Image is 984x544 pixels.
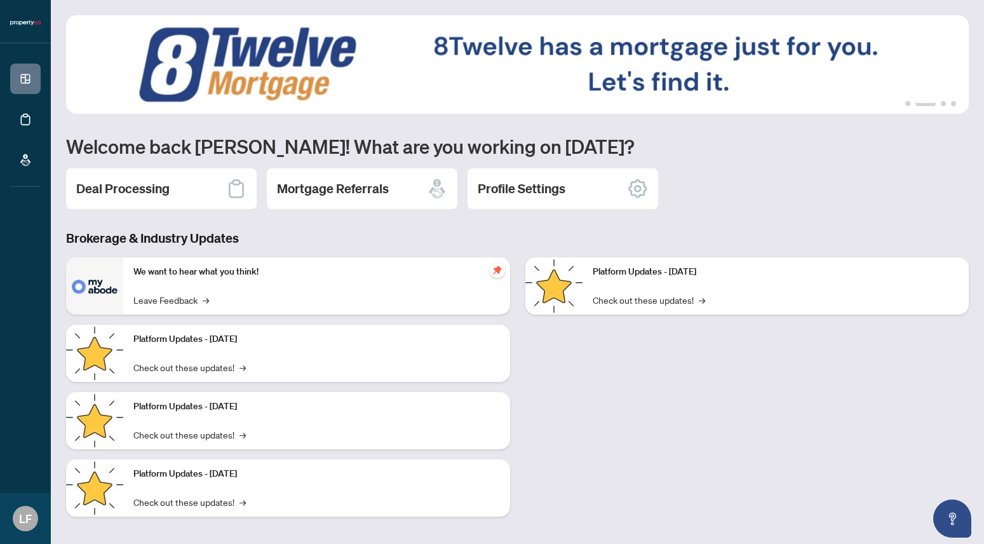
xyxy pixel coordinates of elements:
p: Platform Updates - [DATE] [133,400,500,414]
p: Platform Updates - [DATE] [593,265,959,279]
img: Platform Updates - July 21, 2025 [66,392,123,449]
span: pushpin [490,262,505,278]
h2: Deal Processing [76,180,170,198]
h2: Mortgage Referrals [277,180,389,198]
h2: Profile Settings [478,180,565,198]
img: Platform Updates - July 8, 2025 [66,459,123,517]
button: 4 [951,101,956,106]
span: → [239,360,246,374]
span: → [239,428,246,442]
span: → [239,495,246,509]
h3: Brokerage & Industry Updates [66,229,969,247]
a: Check out these updates!→ [593,293,705,307]
img: logo [10,19,41,27]
button: 1 [905,101,910,106]
span: LF [19,510,32,527]
button: 3 [941,101,946,106]
img: Platform Updates - September 16, 2025 [66,325,123,382]
button: 2 [915,101,936,106]
h1: Welcome back [PERSON_NAME]! What are you working on [DATE]? [66,134,969,158]
span: → [699,293,705,307]
a: Check out these updates!→ [133,495,246,509]
a: Check out these updates!→ [133,428,246,442]
p: Platform Updates - [DATE] [133,332,500,346]
a: Leave Feedback→ [133,293,209,307]
button: Open asap [933,500,971,538]
a: Check out these updates!→ [133,360,246,374]
img: Slide 1 [66,15,969,114]
span: → [203,293,209,307]
p: We want to hear what you think! [133,265,500,279]
img: Platform Updates - June 23, 2025 [525,257,583,315]
img: We want to hear what you think! [66,257,123,315]
p: Platform Updates - [DATE] [133,467,500,481]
